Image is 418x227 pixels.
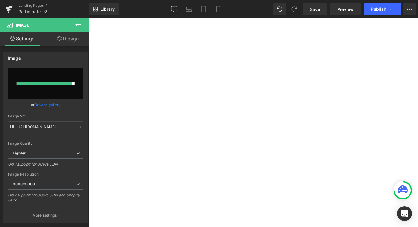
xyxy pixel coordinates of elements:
[100,6,115,12] span: Library
[35,99,61,110] a: Browse gallery
[4,208,88,222] button: More settings
[211,3,226,15] a: Mobile
[8,193,83,207] div: Only support for UCare CDN and Shopify CDN
[13,182,35,186] b: 3000x3000
[337,6,354,13] span: Preview
[288,3,300,15] button: Redo
[8,141,83,146] div: Image Quality
[310,6,320,13] span: Save
[364,3,401,15] button: Publish
[273,3,286,15] button: Undo
[8,102,83,108] div: or
[8,162,83,171] div: Only support for UCare CDN
[18,3,89,8] a: Landing Pages
[32,213,57,218] p: More settings
[16,23,29,28] span: Image
[397,206,412,221] div: Open Intercom Messenger
[167,3,181,15] a: Desktop
[330,3,361,15] a: Preview
[403,3,416,15] button: More
[371,7,386,12] span: Publish
[13,151,26,155] b: Lighter
[8,52,21,61] div: Image
[46,32,90,46] a: Design
[196,3,211,15] a: Tablet
[8,114,83,118] div: Image Src
[181,3,196,15] a: Laptop
[8,121,83,132] input: Link
[18,9,41,14] span: Participate
[8,172,83,177] div: Image Resolution
[89,3,119,15] a: New Library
